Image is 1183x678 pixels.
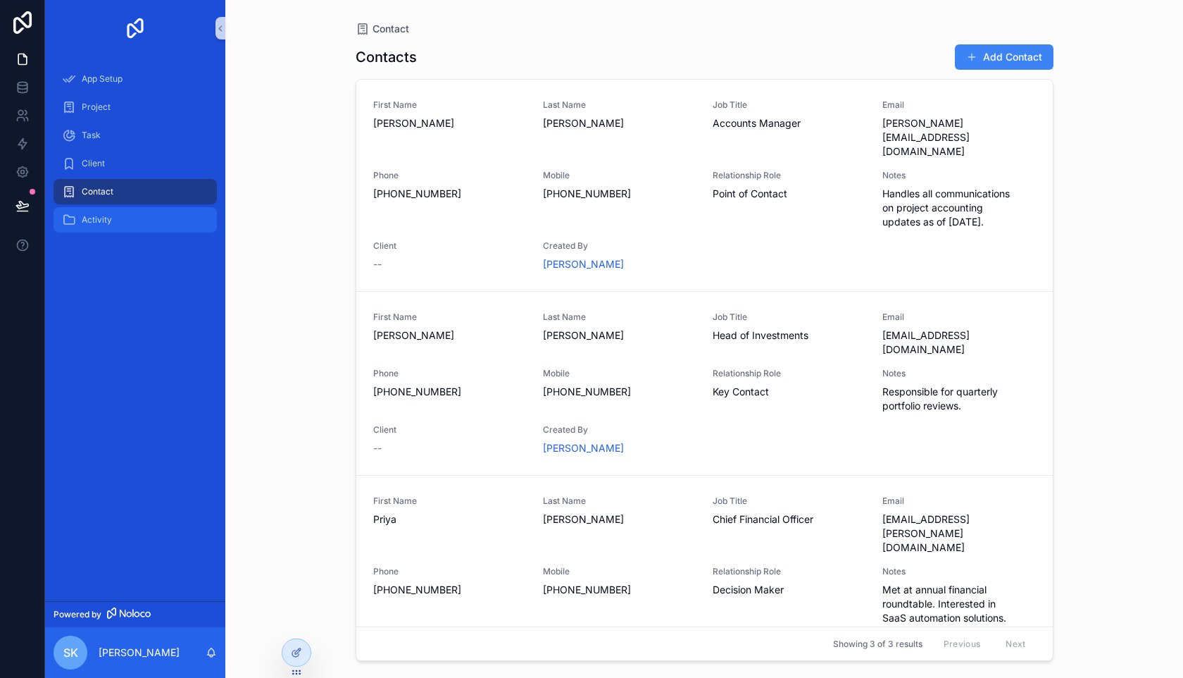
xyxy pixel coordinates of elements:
span: Relationship Role [713,368,865,379]
span: [PERSON_NAME] [543,328,696,343]
span: Notes [882,368,1035,379]
span: Responsible for quarterly portfolio reviews. [882,385,1035,413]
span: Decision Maker [713,583,865,597]
span: [PHONE_NUMBER] [543,385,696,399]
span: Head of Investments [713,328,865,343]
h1: Contacts [356,47,417,67]
a: [PERSON_NAME] [543,257,624,271]
a: Contact [54,179,217,204]
span: [PERSON_NAME] [373,116,526,130]
span: First Name [373,99,526,111]
span: [PHONE_NUMBER] [373,583,526,597]
a: First Name[PERSON_NAME]Last Name[PERSON_NAME]Job TitleAccounts ManagerEmail[PERSON_NAME][EMAIL_AD... [356,80,1053,291]
span: [PERSON_NAME] [373,328,526,343]
span: Last Name [543,495,696,507]
span: Email [882,312,1035,323]
span: Handles all communications on project accounting updates as of [DATE]. [882,187,1035,229]
span: [PHONE_NUMBER] [543,583,696,597]
span: Notes [882,170,1035,181]
span: First Name [373,495,526,507]
span: Phone [373,170,526,181]
span: Point of Contact [713,187,865,201]
span: Activity [82,214,112,226]
span: Phone [373,368,526,379]
span: Last Name [543,312,696,323]
span: [PHONE_NUMBER] [373,187,526,201]
span: Created By [543,240,696,252]
div: scrollable content [45,56,225,251]
span: SK [63,644,78,661]
a: Powered by [45,601,225,627]
a: First Name[PERSON_NAME]Last Name[PERSON_NAME]Job TitleHead of InvestmentsEmail[EMAIL_ADDRESS][DOM... [356,291,1053,475]
span: Mobile [543,566,696,577]
span: Met at annual financial roundtable. Interested in SaaS automation solutions. [882,583,1035,625]
a: [PERSON_NAME] [543,441,624,455]
a: App Setup [54,66,217,92]
span: [EMAIL_ADDRESS][PERSON_NAME][DOMAIN_NAME] [882,512,1035,555]
span: Job Title [713,312,865,323]
span: Created By [543,424,696,436]
span: Relationship Role [713,566,865,577]
span: Notes [882,566,1035,577]
span: Contact [373,22,409,36]
span: App Setup [82,73,123,85]
span: Showing 3 of 3 results [833,639,922,650]
span: Key Contact [713,385,865,399]
span: [PHONE_NUMBER] [373,385,526,399]
span: Priya [373,512,526,526]
p: [PERSON_NAME] [99,646,180,660]
span: Client [82,158,105,169]
button: Add Contact [955,44,1053,70]
img: App logo [124,17,146,39]
span: Chief Financial Officer [713,512,865,526]
a: Activity [54,207,217,233]
span: -- [373,441,382,455]
span: Last Name [543,99,696,111]
span: Phone [373,566,526,577]
span: Powered by [54,609,101,620]
span: Contact [82,186,113,197]
span: Mobile [543,170,696,181]
a: Client [54,151,217,176]
span: Relationship Role [713,170,865,181]
a: Task [54,123,217,148]
span: [PHONE_NUMBER] [543,187,696,201]
span: Job Title [713,99,865,111]
span: [PERSON_NAME] [543,116,696,130]
span: [PERSON_NAME][EMAIL_ADDRESS][DOMAIN_NAME] [882,116,1035,159]
span: Email [882,99,1035,111]
span: Client [373,240,526,252]
span: Client [373,424,526,436]
span: Accounts Manager [713,116,865,130]
span: [PERSON_NAME] [543,512,696,526]
a: Contact [356,22,409,36]
span: Task [82,130,101,141]
span: -- [373,257,382,271]
span: Email [882,495,1035,507]
span: Project [82,101,111,113]
span: Mobile [543,368,696,379]
span: Job Title [713,495,865,507]
span: First Name [373,312,526,323]
span: [EMAIL_ADDRESS][DOMAIN_NAME] [882,328,1035,357]
a: Project [54,94,217,120]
